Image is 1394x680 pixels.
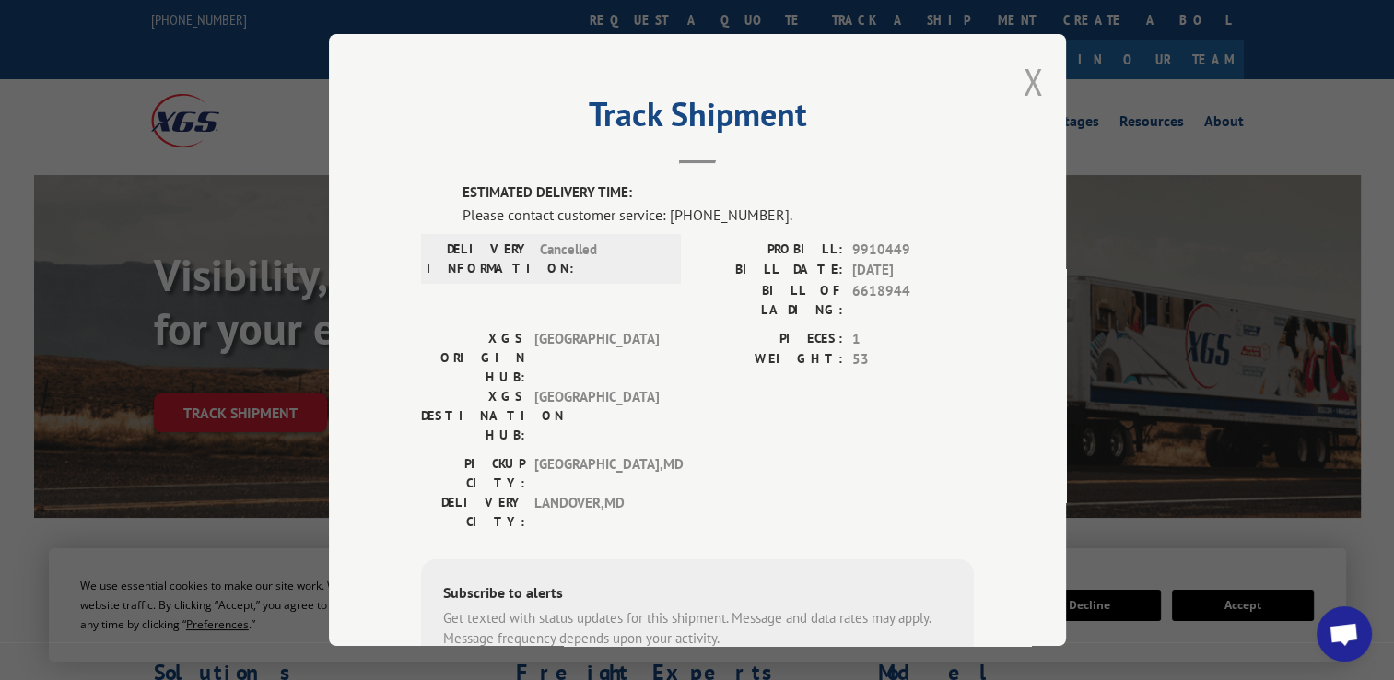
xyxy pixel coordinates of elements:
span: 6618944 [852,280,974,319]
label: DELIVERY CITY: [421,492,525,531]
label: XGS DESTINATION HUB: [421,386,525,444]
h2: Track Shipment [421,101,974,136]
span: 1 [852,328,974,349]
label: PROBILL: [697,239,843,260]
div: Open chat [1317,606,1372,662]
label: XGS ORIGIN HUB: [421,328,525,386]
span: [DATE] [852,260,974,281]
label: DELIVERY INFORMATION: [427,239,531,277]
span: 9910449 [852,239,974,260]
span: Cancelled [540,239,664,277]
span: [GEOGRAPHIC_DATA] , MD [534,453,659,492]
span: LANDOVER , MD [534,492,659,531]
button: Close modal [1023,57,1043,106]
span: [GEOGRAPHIC_DATA] [534,328,659,386]
span: [GEOGRAPHIC_DATA] [534,386,659,444]
label: BILL DATE: [697,260,843,281]
div: Please contact customer service: [PHONE_NUMBER]. [463,203,974,225]
label: PICKUP CITY: [421,453,525,492]
div: Get texted with status updates for this shipment. Message and data rates may apply. Message frequ... [443,607,952,649]
label: BILL OF LADING: [697,280,843,319]
label: ESTIMATED DELIVERY TIME: [463,182,974,204]
label: WEIGHT: [697,349,843,370]
span: 53 [852,349,974,370]
label: PIECES: [697,328,843,349]
div: Subscribe to alerts [443,580,952,607]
